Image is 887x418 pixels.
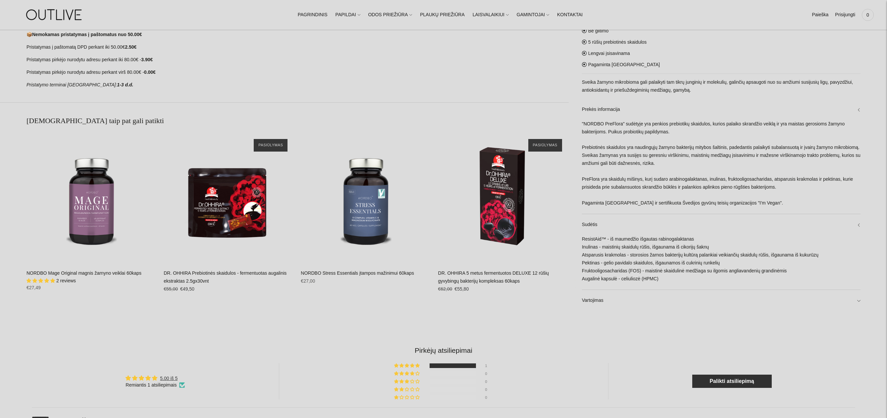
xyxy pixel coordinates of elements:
p: Pristatymas į paštomatą DPD perkant iki 50.00€ [26,43,569,51]
s: €55,00 [164,286,178,292]
div: ResistAid™ - iš maumedžio išgautas rabinogalaktanas Inulinas - maistinių skaidulų rūšis, išgaunam... [582,235,861,290]
a: Palikti atsiliepimą [692,375,772,388]
div: 1 [485,363,493,368]
p: Sveika žarnyno mikrobioma gali palaikyti tam tikrų junginių ir molekulių, galinčių apsaugoti nuo ... [582,78,861,94]
a: DR. OHHIRA Prebiotinės skaidulos - fermentuotas augalinis ekstraktas 2.5gx30vnt [164,132,294,263]
a: NORDBO Stress Essentials įtampos mažinimui 60kaps [301,132,431,263]
a: Vartojimas [582,290,861,311]
img: Verified Checkmark [179,382,185,388]
span: Į krepšelį [80,245,104,252]
div: "NORDBO PreFlora" sudėtyje yra penkios prebiotikų skaidulos, kurios palaiko skrandžio veiklą ir y... [582,120,861,214]
div: Average rating is 5.00 stars [126,374,185,382]
p: Pristatymas pirkėjo nurodytu adresu perkant iki 80.00€ - [26,56,569,64]
a: Sudėtis [582,214,861,235]
span: €27,49 [26,285,41,290]
div: Remiantis 1 atsiliepimais [126,382,185,389]
p: 📦 [26,31,569,39]
strong: 3.90€ [141,57,153,62]
span: 2 reviews [56,278,76,283]
a: Paieška [812,8,828,22]
p: Pristatymas pirkėjo nurodytu adresu perkant virš 80.00€ - [26,69,569,76]
div: 100% (1) reviews with 5 star rating [394,363,421,368]
a: Prisijungti [835,8,855,22]
a: Prekės informacija [582,99,861,120]
strong: 1-3 d.d. [117,82,133,87]
a: DR. OHHIRA 5 metus fermentuotos DELUXE 12 rūšių gyvybingų bakterijų kompleksas 60kaps [438,132,569,263]
strong: 2.50€ [125,44,136,50]
span: 0 [863,10,872,20]
a: DR. OHHIRA Prebiotinės skaidulos - fermentuotas augalinis ekstraktas 2.5gx30vnt [164,270,287,284]
a: NORDBO Mage Original magnis žarnyno veiklai 60kaps [26,270,141,276]
strong: Nemokamas pristatymas į paštomatus nuo 50.00€ [32,32,142,37]
a: PAGRINDINIS [298,8,328,22]
a: PLAUKŲ PRIEŽIŪRA [420,8,465,22]
div: Be sintetinių priedų ar koncentratų Be glitimo 5 rūšių prebiotinės skaidulos Lengvai įsisavinama ... [582,10,861,311]
h2: Pirkėjų atsiliepimai [32,346,855,355]
a: ODOS PRIEŽIŪRA [368,8,412,22]
a: PAPILDAI [336,8,360,22]
a: GAMINTOJAI [517,8,549,22]
a: DR. OHHIRA 5 metus fermentuotos DELUXE 12 rūšių gyvybingų bakterijų kompleksas 60kaps [438,270,549,284]
a: NORDBO Mage Original magnis žarnyno veiklai 60kaps [26,132,157,263]
h2: [DEMOGRAPHIC_DATA] taip pat gali patikti [26,116,569,126]
span: €27,00 [301,278,315,284]
a: KONTAKTAI [557,8,583,22]
a: NORDBO Stress Essentials įtampos mažinimui 60kaps [301,270,414,276]
a: 5.00 iš 5 [160,376,178,381]
span: €49,50 [180,286,194,292]
span: Į krepšelį [217,245,241,252]
img: OUTLIVE [13,3,96,26]
span: Į krepšelį [354,245,378,252]
span: Į krepšelį [492,245,515,252]
s: €62,00 [438,286,452,292]
em: Pristatymo terminai [GEOGRAPHIC_DATA]: [26,82,117,87]
span: 5.00 stars [26,278,56,283]
strong: 0.00€ [144,70,156,75]
a: LAISVALAIKIUI [473,8,509,22]
span: €55,80 [454,286,469,292]
a: 0 [862,8,874,22]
